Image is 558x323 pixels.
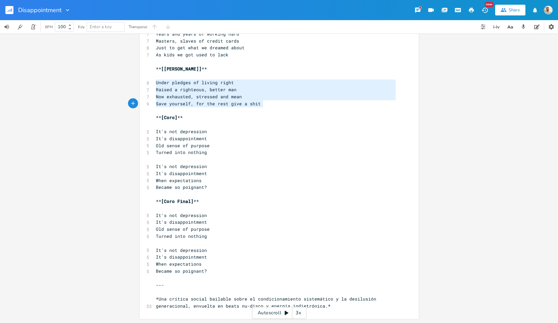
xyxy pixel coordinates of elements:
[252,307,306,319] div: Autoscroll
[161,198,194,204] span: [Coro Final]
[156,128,207,134] span: It's not depression
[156,136,207,142] span: It's disappointment
[156,177,202,183] span: When expectations
[156,45,245,51] span: Just to get what we dreamed about
[161,114,177,120] span: [Coro]
[156,247,207,253] span: It's not depression
[161,66,202,72] span: [[PERSON_NAME]]
[156,212,207,218] span: It's not depression
[45,25,53,29] div: BPM
[156,52,228,58] span: As kids we got used to lack
[78,25,85,29] div: Key
[156,282,164,288] span: ---
[478,4,491,16] button: New
[156,226,210,232] span: Old sense of purpose
[18,7,61,13] span: Disappointment
[156,296,379,309] span: *Una crítica social bailable sobre el condicionamiento sistemático y la desilusión generacional, ...
[292,307,304,319] div: 3x
[156,254,207,260] span: It's disappointment
[156,143,210,149] span: Old sense of purpose
[495,5,525,15] button: Share
[156,38,239,44] span: Masters, slaves of credit cards
[156,184,207,190] span: Became so poignant?
[156,101,261,107] span: Save yourself, for the rest give a shit
[156,268,207,274] span: Became so poignant?
[509,7,520,13] div: Share
[156,163,207,169] span: It's not depression
[156,219,207,225] span: It's disappointment
[90,24,112,30] span: Enter a key
[156,233,207,239] span: Turned into nothing
[544,6,553,14] img: Esteban Paiva
[156,170,207,176] span: It's disappointment
[156,94,242,100] span: Now exhausted, stressed and mean
[485,2,493,7] div: New
[129,25,147,29] div: Transpose
[156,261,202,267] span: When expectations
[156,31,239,37] span: Years and years of working hard
[156,79,234,86] span: Under pledges of living right
[156,149,207,155] span: Turned into nothing
[156,87,237,93] span: Raised a righteous, better man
